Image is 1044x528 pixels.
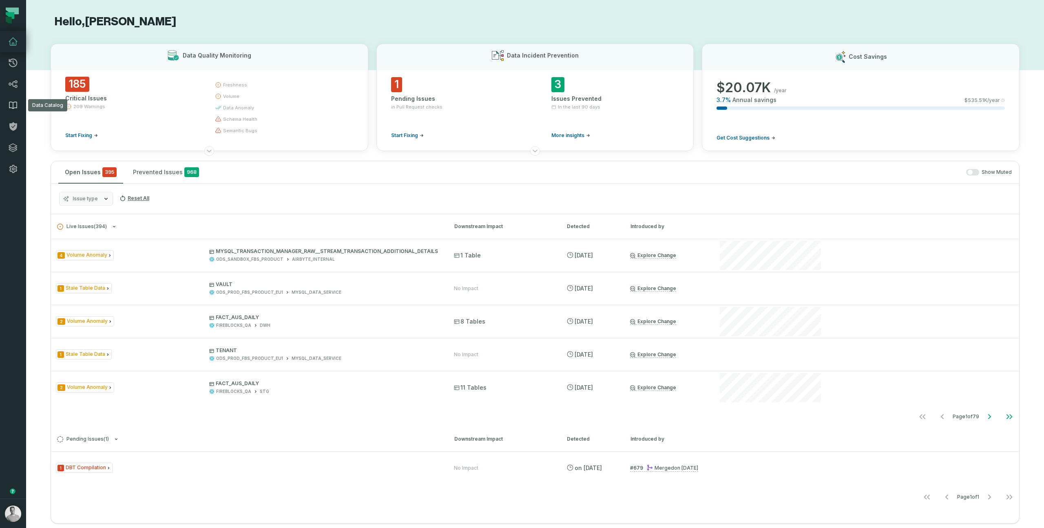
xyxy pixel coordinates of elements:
[58,285,64,292] span: Severity
[57,436,109,442] span: Pending Issues ( 1 )
[630,464,698,472] a: #679Merged[DATE] 2:26:50 PM
[391,132,424,139] a: Start Fixing
[223,127,257,134] span: semantic bugs
[58,252,65,259] span: Severity
[575,318,593,325] relative-time: Oct 6, 2025, 8:56 AM GMT+3
[28,99,67,111] div: Data Catalog
[567,223,616,230] div: Detected
[717,135,775,141] a: Get Cost Suggestions
[702,44,1020,151] button: Cost Savings$20.07K/year3.7%Annual savings$535.51K/yearGet Cost Suggestions
[56,250,114,260] span: Issue Type
[575,285,593,292] relative-time: Oct 6, 2025, 8:56 AM GMT+3
[56,316,114,326] span: Issue Type
[674,465,698,471] relative-time: Aug 5, 2025, 2:26 PM GMT+3
[223,104,254,111] span: data anomaly
[51,408,1019,425] nav: pagination
[391,95,519,103] div: Pending Issues
[567,435,616,443] div: Detected
[209,347,439,354] p: TENANT
[913,408,932,425] button: Go to first page
[57,224,107,230] span: Live Issues ( 394 )
[59,192,113,206] button: Issue type
[58,384,65,391] span: Severity
[630,318,676,325] a: Explore Change
[292,256,335,262] div: AIRBYTE_INTERNAL
[575,464,602,471] relative-time: Aug 5, 2025, 2:26 PM GMT+3
[116,192,153,205] button: Reset All
[216,322,251,328] div: FIREBLOCKS_QA
[937,489,957,505] button: Go to previous page
[646,465,698,471] div: Merged
[630,223,704,230] div: Introduced by
[575,252,593,259] relative-time: Oct 7, 2025, 8:52 AM GMT+3
[917,489,937,505] button: Go to first page
[558,104,600,110] span: In the last 90 days
[913,408,1019,425] ul: Page 1 of 79
[73,103,105,110] span: 209 Warnings
[454,285,478,292] div: No Impact
[51,44,368,151] button: Data Quality Monitoring185Critical Issues209 WarningsStart Fixingfreshnessvolumedata anomalyschem...
[551,132,584,139] span: More insights
[933,408,952,425] button: Go to previous page
[223,82,247,88] span: freshness
[454,351,478,358] div: No Impact
[56,382,114,393] span: Issue Type
[292,289,341,295] div: MYSQL_DATA_SERVICE
[209,248,439,255] p: MYSQL_TRANSACTION_MANAGER_RAW__STREAM_TRANSACTION_ADDITIONAL_DETAILS
[126,161,206,183] button: Prevented Issues
[57,224,440,230] button: Live Issues(394)
[917,489,1019,505] ul: Page 1 of 1
[454,465,478,471] div: No Impact
[575,384,593,391] relative-time: Oct 6, 2025, 8:56 AM GMT+3
[292,355,341,362] div: MYSQL_DATA_SERVICE
[980,489,999,505] button: Go to next page
[57,436,440,442] button: Pending Issues(1)
[376,44,694,151] button: Data Incident Prevention1Pending Issuesin Pull Request checksStart Fixing3Issues PreventedIn the ...
[630,351,676,358] a: Explore Change
[223,116,257,122] span: schema health
[630,285,676,292] a: Explore Change
[223,93,239,100] span: volume
[102,167,117,177] span: critical issues and errors combined
[58,318,65,325] span: Severity
[732,96,776,104] span: Annual savings
[184,167,199,177] span: 968
[454,435,552,443] div: Downstream Impact
[51,239,1019,426] div: Live Issues(394)
[51,15,1020,29] h1: Hello, [PERSON_NAME]
[551,77,564,92] span: 3
[260,322,270,328] div: DWH
[630,435,704,443] div: Introduced by
[454,251,481,260] span: 1 Table
[56,463,113,473] span: Issue Type
[58,351,64,358] span: Severity
[65,132,98,139] a: Start Fixing
[65,94,200,102] div: Critical Issues
[9,488,16,495] div: Tooltip anchor
[216,256,283,262] div: ODS_SANDBOX_FBS_PRODUCT
[209,281,439,288] p: VAULT
[717,135,770,141] span: Get Cost Suggestions
[630,252,676,259] a: Explore Change
[56,283,112,293] span: Issue Type
[391,104,442,110] span: in Pull Request checks
[551,95,679,103] div: Issues Prevented
[717,80,771,96] span: $ 20.07K
[849,53,887,61] h3: Cost Savings
[51,451,1019,507] div: Pending Issues(1)
[630,384,676,391] a: Explore Change
[209,314,439,321] p: FACT_AUS_DAILY
[575,351,593,358] relative-time: Oct 6, 2025, 8:56 AM GMT+3
[209,380,439,387] p: FACT_AUS_DAILY
[507,51,579,60] h3: Data Incident Prevention
[260,388,269,395] div: STG
[216,289,283,295] div: ODS_PROD_FBS_PRODUCT_EU1
[56,349,112,359] span: Issue Type
[209,169,1012,176] div: Show Muted
[65,77,89,92] span: 185
[980,408,999,425] button: Go to next page
[1000,408,1019,425] button: Go to last page
[65,132,92,139] span: Start Fixing
[717,96,731,104] span: 3.7 %
[964,97,1000,104] span: $ 535.51K /year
